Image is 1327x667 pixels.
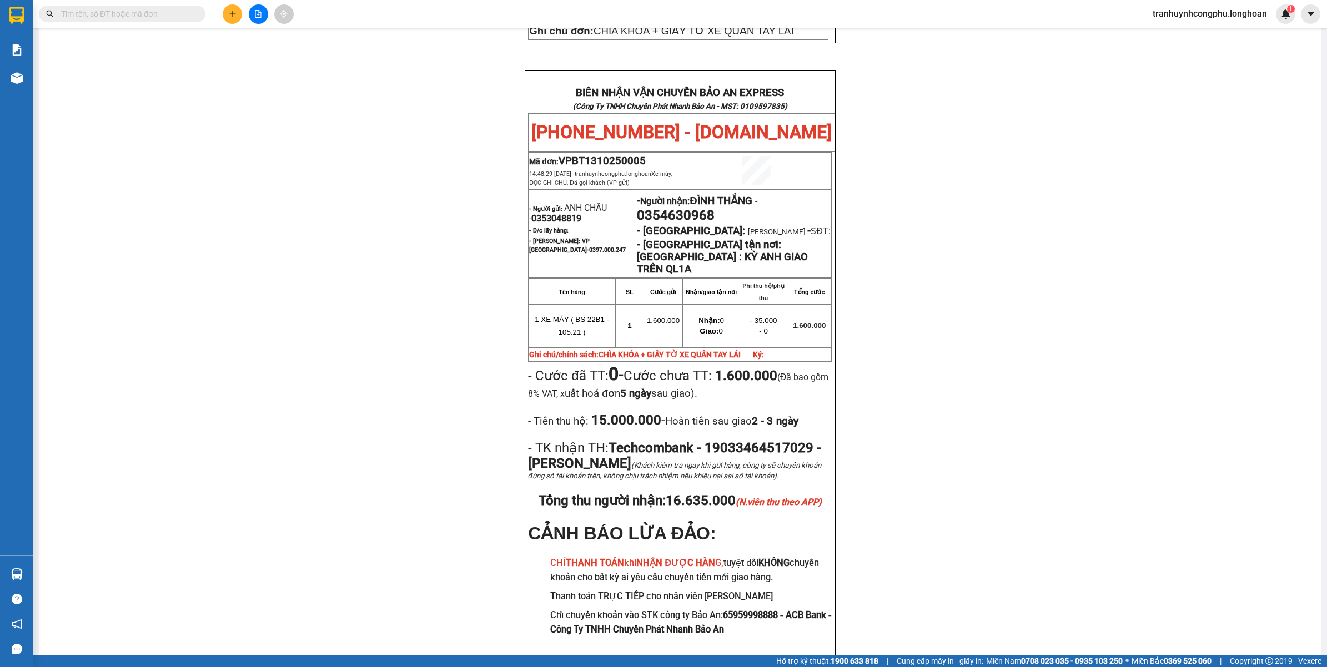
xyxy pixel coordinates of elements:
strong: (Công Ty TNHH Chuyển Phát Nhanh Bảo An - MST: 0109597835) [573,102,787,110]
span: Miền Bắc [1132,655,1212,667]
span: Hỗ trợ kỹ thuật: [776,655,878,667]
strong: - D/c lấy hàng: [529,227,569,234]
span: tranhuynhcongphu.longhoan [1144,7,1276,21]
span: Hoàn tiền sau giao [665,415,798,427]
span: (Đã bao gồm 8% VAT, x [528,372,828,399]
span: CHỈ khi G, [550,558,723,568]
img: warehouse-icon [11,568,23,580]
strong: Ký: [753,350,764,359]
strong: Cước gửi [650,289,676,295]
span: CÔNG TY TNHH CHUYỂN PHÁT NHANH BẢO AN [88,38,222,58]
img: warehouse-icon [11,72,23,84]
span: - [609,363,624,385]
span: message [12,644,22,654]
img: logo-vxr [9,7,24,24]
strong: Nhận: [698,316,720,325]
span: 16.635.000 [666,493,822,508]
span: 1 [627,321,631,330]
span: CHÌA KHÓA + GIẤY TỜ XE QUẤN TAY LÁI [529,25,793,37]
span: | [887,655,888,667]
span: | [1220,655,1222,667]
button: plus [223,4,242,24]
span: 0353048819 [531,213,581,224]
strong: 2 - 3 [752,415,798,427]
span: - [752,196,757,206]
strong: 0708 023 035 - 0935 103 250 [1021,656,1123,665]
strong: PHIẾU DÁN LÊN HÀNG [78,5,224,20]
span: 1.600.000 [793,321,826,330]
span: search [46,10,54,18]
strong: [GEOGRAPHIC_DATA] : KỲ ANH GIAO TRÊN QL1A [637,251,808,275]
span: 1 [1289,5,1293,13]
img: icon-new-feature [1281,9,1291,19]
strong: Ghi chú đơn: [529,25,594,37]
strong: CSKH: [31,38,59,47]
span: VPBT1310250005 [559,155,646,167]
span: [PHONE_NUMBER] [4,38,84,57]
strong: 0 [609,363,619,385]
span: caret-down [1306,9,1316,19]
span: - [PERSON_NAME]: VP [GEOGRAPHIC_DATA]- [529,238,626,254]
strong: KHÔNG [758,558,790,568]
span: 0 [700,327,722,335]
button: file-add [249,4,268,24]
strong: BIÊN NHẬN VẬN CHUYỂN BẢO AN EXPRESS [576,87,784,99]
span: - [807,225,811,237]
span: Tổng thu người nhận: [539,493,822,508]
span: 14:48:29 [DATE] - [529,170,672,186]
span: (Khách kiểm tra ngay khi gửi hàng, công ty sẽ chuyển khoản đúng số tài khoản trên, không chịu trá... [528,461,821,480]
button: aim [274,4,294,24]
strong: 1.600.000 [715,368,777,383]
h3: Thanh toán TRỰC TIẾP cho nhân viên [PERSON_NAME] [550,589,832,604]
span: - 0 [759,327,768,335]
strong: Ghi chú/chính sách: [529,350,741,359]
strong: THANH TOÁN [566,558,624,568]
span: [PERSON_NAME] [748,228,806,236]
strong: Nhận/giao tận nơi [686,289,737,295]
h3: Chỉ chuyển khoản vào STK công ty Bảo An: [550,608,832,636]
strong: Giao: [700,327,718,335]
span: ANH CHÂU - [529,203,607,224]
strong: 65959998888 - ACB Bank - Công Ty TNHH Chuyển Phát Nhanh Bảo An [550,610,832,635]
span: Miền Nam [986,655,1123,667]
sup: 1 [1287,5,1295,13]
span: - 35.000 [750,316,777,325]
span: CẢNH BÁO LỪA ĐẢO: [528,523,716,543]
span: Người nhận: [640,196,752,206]
span: uất hoá đơn sau giao). [565,387,697,400]
span: 1 XE MÁY ( BS 22B1 - 105.21 ) [535,315,609,336]
strong: - [GEOGRAPHIC_DATA] tận nơi: [637,239,781,251]
span: SĐT: [811,226,831,236]
strong: SL [626,289,634,295]
span: Techcombank - 19033464517029 - [PERSON_NAME] [528,440,821,471]
h3: tuyệt đối chuyển khoản cho bất kỳ ai yêu cầu chuyển tiền mới giao hàng. [550,556,832,584]
span: ⚪️ [1125,659,1129,663]
span: CHÌA KHÓA + GIẤY TỜ XE QUẤN TAY LÁI [599,350,741,359]
span: 1.600.000 [647,316,680,325]
img: solution-icon [11,44,23,56]
input: Tìm tên, số ĐT hoặc mã đơn [61,8,192,20]
span: copyright [1265,657,1273,665]
span: Cung cấp máy in - giấy in: [897,655,983,667]
span: - TK nhận TH: [528,440,609,456]
button: caret-down [1301,4,1320,24]
span: - [GEOGRAPHIC_DATA]: [637,225,745,237]
strong: - [637,195,752,207]
em: (N.viên thu theo APP) [736,497,822,507]
strong: Tổng cước [794,289,825,295]
span: tranhuynhcongphu.longhoan [529,170,672,186]
span: Mã đơn: [529,157,646,166]
span: file-add [254,10,262,18]
strong: NHẬN ĐƯỢC HÀN [636,558,715,568]
span: - Cước đã TT: [528,368,623,383]
span: notification [12,619,22,629]
span: 0354630968 [637,208,715,223]
span: [PHONE_NUMBER] - [DOMAIN_NAME] [531,122,832,143]
strong: 5 ngày [620,387,651,400]
span: plus [229,10,237,18]
span: Cước chưa TT: [528,368,828,400]
span: 0 [698,316,724,325]
span: - Tiền thu hộ: [528,415,589,427]
span: - [589,412,798,428]
span: question-circle [12,594,22,604]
